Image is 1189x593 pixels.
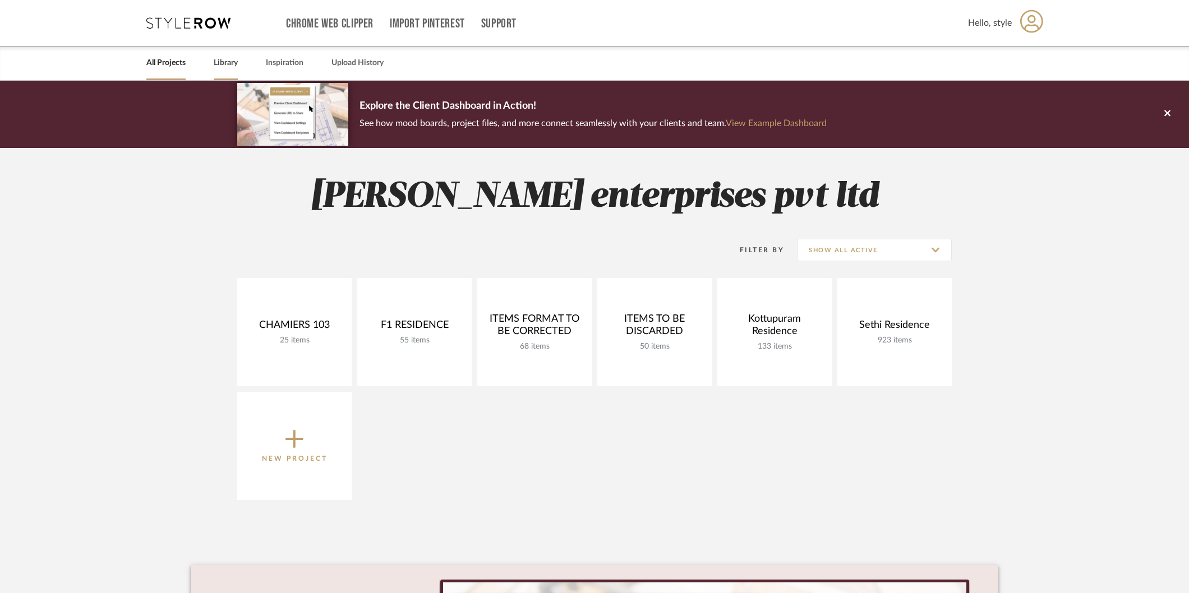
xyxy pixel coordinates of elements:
[606,342,703,351] div: 50 items
[390,19,465,29] a: Import Pinterest
[237,392,352,500] button: New Project
[237,83,348,145] img: d5d033c5-7b12-40c2-a960-1ecee1989c38.png
[606,313,703,342] div: ITEMS TO BE DISCARDED
[481,19,517,29] a: Support
[286,19,374,29] a: Chrome Web Clipper
[360,98,827,115] p: Explore the Client Dashboard in Action!
[366,319,463,336] div: F1 RESIDENCE
[214,55,238,71] a: Library
[262,453,328,464] p: New Project
[486,342,583,351] div: 68 items
[360,115,827,131] p: See how mood boards, project files, and more connect seamlessly with your clients and team.
[726,342,823,351] div: 133 items
[331,55,384,71] a: Upload History
[725,244,784,256] div: Filter By
[726,119,827,128] a: View Example Dashboard
[846,319,943,336] div: Sethi Residence
[486,313,583,342] div: ITEMS FORMAT TO BE CORRECTED
[846,336,943,345] div: 923 items
[726,313,823,342] div: Kottupuram Residence
[191,176,998,218] h2: [PERSON_NAME] enterprises pvt ltd
[246,336,343,345] div: 25 items
[246,319,343,336] div: CHAMIERS 103
[968,16,1012,30] span: Hello, style
[366,336,463,345] div: 55 items
[266,55,303,71] a: Inspiration
[146,55,186,71] a: All Projects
